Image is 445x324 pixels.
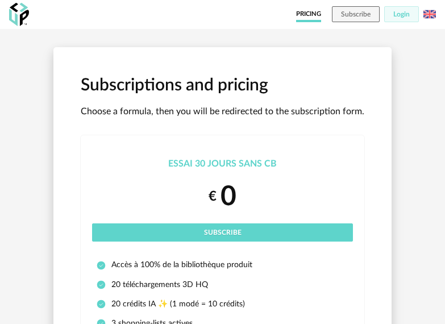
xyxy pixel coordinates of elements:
[204,229,242,236] span: Subscribe
[341,11,371,18] span: Subscribe
[221,183,236,210] span: 0
[97,280,348,290] li: 20 téléchargements 3D HQ
[97,260,348,270] li: Accès à 100% de la bibliothèque produit
[97,299,348,309] li: 20 crédits IA ✨ (1 modé = 10 crédits)
[81,74,364,97] h1: Subscriptions and pricing
[384,6,419,22] button: Login
[393,11,410,18] span: Login
[209,188,217,206] small: €
[332,6,380,22] button: Subscribe
[296,6,321,22] a: Pricing
[92,223,353,242] button: Subscribe
[9,3,29,26] img: OXP
[92,158,353,170] div: Essai 30 jours sans CB
[81,106,364,118] p: Choose a formula, then you will be redirected to the subscription form.
[423,8,436,20] img: us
